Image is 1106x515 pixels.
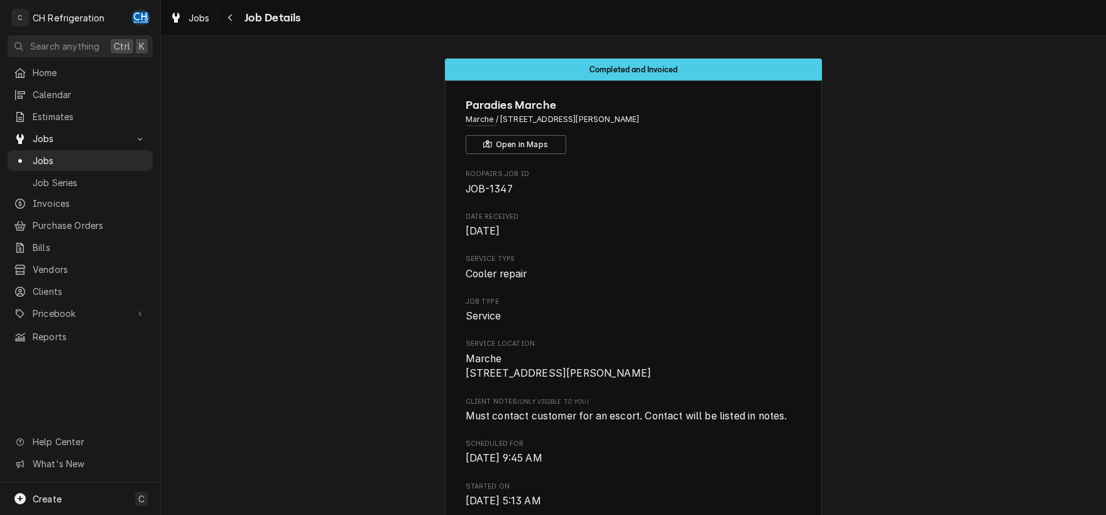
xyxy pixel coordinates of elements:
[241,9,301,26] span: Job Details
[33,88,146,101] span: Calendar
[8,303,153,324] a: Go to Pricebook
[466,135,566,154] button: Open in Maps
[8,84,153,105] a: Calendar
[466,169,802,196] div: Roopairs Job ID
[33,330,146,343] span: Reports
[33,154,146,167] span: Jobs
[33,307,128,320] span: Pricebook
[33,176,146,189] span: Job Series
[33,241,146,254] span: Bills
[33,435,145,448] span: Help Center
[466,268,527,280] span: Cooler repair
[132,9,150,26] div: Chris Hiraga's Avatar
[466,225,500,237] span: [DATE]
[466,182,802,197] span: Roopairs Job ID
[466,212,802,239] div: Date Received
[8,193,153,214] a: Invoices
[466,297,802,307] span: Job Type
[466,494,802,509] span: Started On
[30,40,99,53] span: Search anything
[33,263,146,276] span: Vendors
[33,494,62,504] span: Create
[33,457,145,470] span: What's New
[466,267,802,282] span: Service Type
[33,11,105,25] div: CH Refrigeration
[8,237,153,258] a: Bills
[466,409,802,424] span: [object Object]
[33,132,128,145] span: Jobs
[33,197,146,210] span: Invoices
[8,62,153,83] a: Home
[466,254,802,264] span: Service Type
[8,259,153,280] a: Vendors
[33,219,146,232] span: Purchase Orders
[138,492,145,506] span: C
[11,9,29,26] div: C
[466,297,802,324] div: Job Type
[165,8,215,28] a: Jobs
[445,58,822,80] div: Status
[8,172,153,193] a: Job Series
[8,431,153,452] a: Go to Help Center
[8,128,153,149] a: Go to Jobs
[33,110,146,123] span: Estimates
[8,326,153,347] a: Reports
[466,254,802,281] div: Service Type
[466,352,802,381] span: Service Location
[466,410,787,422] span: Must contact customer for an escort. Contact will be listed in notes.
[466,451,802,466] span: Scheduled For
[466,224,802,239] span: Date Received
[8,453,153,474] a: Go to What's New
[466,482,802,509] div: Started On
[33,66,146,79] span: Home
[11,9,29,26] div: CH Refrigeration's Avatar
[8,106,153,127] a: Estimates
[466,452,542,464] span: [DATE] 9:45 AM
[466,97,802,154] div: Client Information
[8,281,153,302] a: Clients
[8,150,153,171] a: Jobs
[466,169,802,179] span: Roopairs Job ID
[466,97,802,114] span: Name
[466,495,541,507] span: [DATE] 5:13 AM
[8,35,153,57] button: Search anythingCtrlK
[8,215,153,236] a: Purchase Orders
[466,339,802,381] div: Service Location
[466,439,802,466] div: Scheduled For
[466,397,802,407] span: Client Notes
[466,439,802,449] span: Scheduled For
[517,398,588,405] span: (Only Visible to You)
[221,8,241,28] button: Navigate back
[139,40,145,53] span: K
[466,183,513,195] span: JOB-1347
[466,353,652,380] span: Marche [STREET_ADDRESS][PERSON_NAME]
[589,65,678,74] span: Completed and Invoiced
[33,285,146,298] span: Clients
[189,11,210,25] span: Jobs
[114,40,130,53] span: Ctrl
[132,9,150,26] div: CH
[466,482,802,492] span: Started On
[466,339,802,349] span: Service Location
[466,114,802,125] span: Address
[466,310,501,322] span: Service
[466,397,802,424] div: [object Object]
[466,309,802,324] span: Job Type
[466,212,802,222] span: Date Received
